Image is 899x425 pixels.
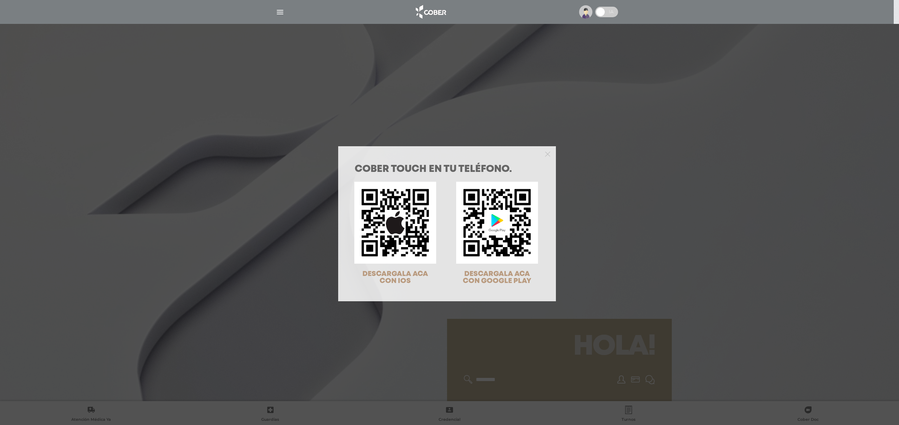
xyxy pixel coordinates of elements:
span: DESCARGALA ACA CON GOOGLE PLAY [463,271,531,284]
span: DESCARGALA ACA CON IOS [362,271,428,284]
img: qr-code [354,182,436,264]
button: Close [545,150,550,157]
h1: COBER TOUCH en tu teléfono. [355,165,539,174]
img: qr-code [456,182,538,264]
